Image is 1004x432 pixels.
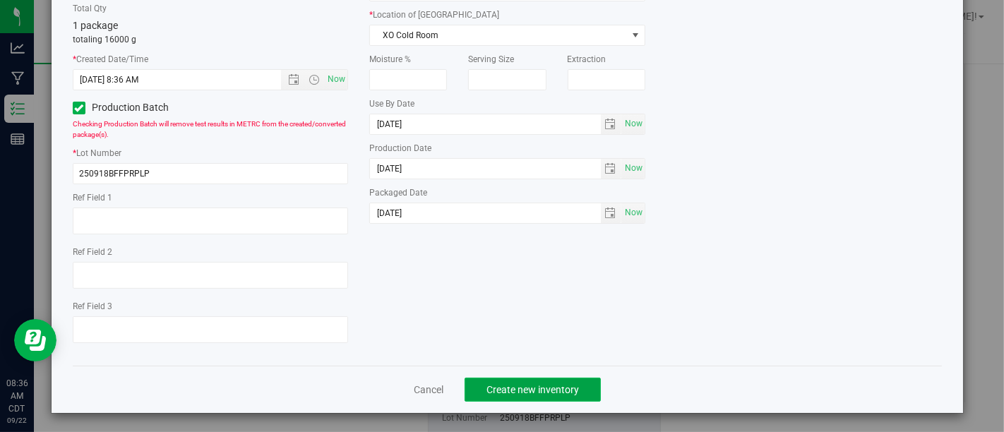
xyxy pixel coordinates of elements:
[73,100,200,115] label: Production Batch
[302,74,326,85] span: Open the time view
[568,53,645,66] label: Extraction
[73,300,348,313] label: Ref Field 3
[621,158,645,179] span: Set Current date
[621,114,645,134] span: select
[73,2,348,15] label: Total Qty
[282,74,306,85] span: Open the date view
[369,53,447,66] label: Moisture %
[73,120,346,138] span: Checking Production Batch will remove test results in METRC from the created/converted package(s).
[627,25,645,45] span: select
[621,114,645,134] span: Set Current date
[369,97,645,110] label: Use By Date
[621,203,645,223] span: select
[370,25,626,45] span: XO Cold Room
[369,186,645,199] label: Packaged Date
[14,319,56,361] iframe: Resource center
[621,159,645,179] span: select
[468,53,546,66] label: Serving Size
[369,142,645,155] label: Production Date
[369,8,645,21] label: Location of [GEOGRAPHIC_DATA]
[621,203,645,223] span: Set Current date
[601,114,621,134] span: select
[601,159,621,179] span: select
[465,378,601,402] button: Create new inventory
[601,203,621,223] span: select
[486,384,579,395] span: Create new inventory
[73,20,118,31] span: 1 package
[325,69,349,90] span: Set Current date
[73,191,348,204] label: Ref Field 1
[414,383,443,397] a: Cancel
[73,246,348,258] label: Ref Field 2
[73,147,348,160] label: Lot Number
[73,33,348,46] p: totaling 16000 g
[73,53,348,66] label: Created Date/Time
